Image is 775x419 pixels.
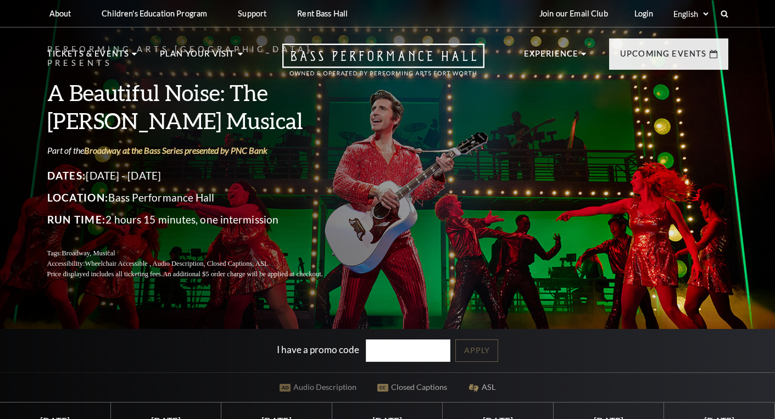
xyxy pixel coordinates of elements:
[102,9,207,18] p: Children's Education Program
[47,79,349,135] h3: A Beautiful Noise: The [PERSON_NAME] Musical
[47,259,349,269] p: Accessibility:
[47,144,349,157] p: Part of the
[47,189,349,206] p: Bass Performance Hall
[238,9,266,18] p: Support
[47,47,130,67] p: Tickets & Events
[47,169,86,182] span: Dates:
[620,47,707,67] p: Upcoming Events
[85,260,268,267] span: Wheelchair Accessible , Audio Description, Closed Captions, ASL
[47,167,349,185] p: [DATE] - [DATE]
[84,145,267,155] a: Broadway at the Bass Series presented by PNC Bank
[47,213,106,226] span: Run Time:
[47,211,349,228] p: 2 hours 15 minutes, one intermission
[47,269,349,280] p: Price displayed includes all ticketing fees.
[62,249,115,257] span: Broadway, Musical
[49,9,71,18] p: About
[277,343,359,355] label: I have a promo code
[671,9,710,19] select: Select:
[163,270,322,278] span: An additional $5 order charge will be applied at checkout.
[297,9,348,18] p: Rent Bass Hall
[47,191,109,204] span: Location:
[160,47,235,67] p: Plan Your Visit
[47,248,349,259] p: Tags:
[524,47,579,67] p: Experience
